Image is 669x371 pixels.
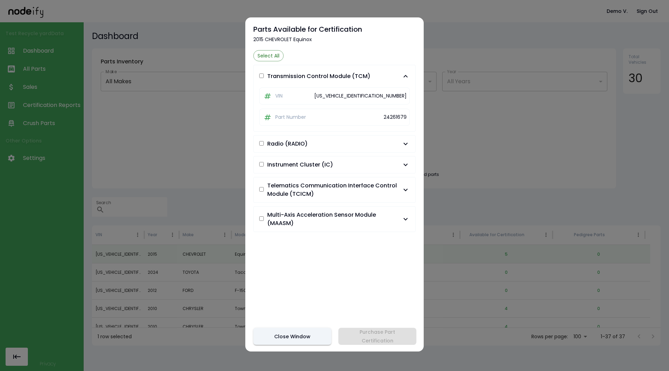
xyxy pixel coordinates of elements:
div: 2GNALBEK4F6107383 [314,92,407,100]
span: Transmission Control Module (TCM) [267,72,370,80]
button: Transmission Control Module (TCM) [254,65,415,87]
span: Instrument Cluster (IC) [267,161,333,169]
div: 24261679 [384,114,407,121]
p: Select All [257,52,279,59]
span: Radio (RADIO) [267,140,308,148]
div: Select All [253,50,284,61]
div: VIN [275,92,283,100]
div: 2015 CHEVROLET Equinox [253,36,416,43]
button: Multi-Axis Acceleration Sensor Module (MAASM) [254,207,415,232]
span: Telematics Communication Interface Control Module (TCICM) [267,181,401,198]
button: Instrument Cluster (IC) [254,156,415,173]
div: Parts Available for Certification [253,24,416,34]
button: Radio (RADIO) [254,136,415,152]
span: Multi-Axis Acceleration Sensor Module (MAASM) [267,211,401,227]
button: Telematics Communication Interface Control Module (TCICM) [254,177,415,202]
div: Part Number [275,114,306,121]
button: Close Window [253,328,331,345]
